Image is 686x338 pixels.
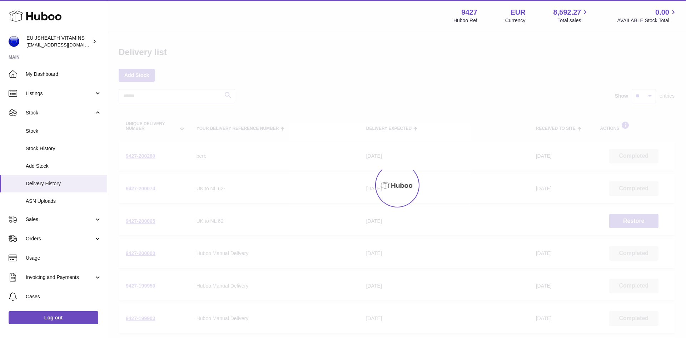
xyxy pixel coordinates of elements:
span: [EMAIL_ADDRESS][DOMAIN_NAME] [26,42,105,48]
span: Sales [26,216,94,223]
span: AVAILABLE Stock Total [617,17,677,24]
span: My Dashboard [26,71,101,78]
span: Listings [26,90,94,97]
span: Usage [26,255,101,261]
span: Orders [26,235,94,242]
span: Stock [26,128,101,134]
a: Log out [9,311,98,324]
strong: 9427 [461,8,477,17]
a: 8,592.27 Total sales [553,8,590,24]
span: 8,592.27 [553,8,581,17]
div: EU JSHEALTH VITAMINS [26,35,91,48]
span: Add Stock [26,163,101,170]
div: Huboo Ref [453,17,477,24]
span: Stock [26,109,94,116]
img: internalAdmin-9427@internal.huboo.com [9,36,19,47]
span: Cases [26,293,101,300]
span: ASN Uploads [26,198,101,205]
a: 0.00 AVAILABLE Stock Total [617,8,677,24]
span: Delivery History [26,180,101,187]
span: Total sales [557,17,589,24]
span: Invoicing and Payments [26,274,94,281]
div: Currency [505,17,526,24]
strong: EUR [510,8,525,17]
span: 0.00 [655,8,669,17]
span: Stock History [26,145,101,152]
